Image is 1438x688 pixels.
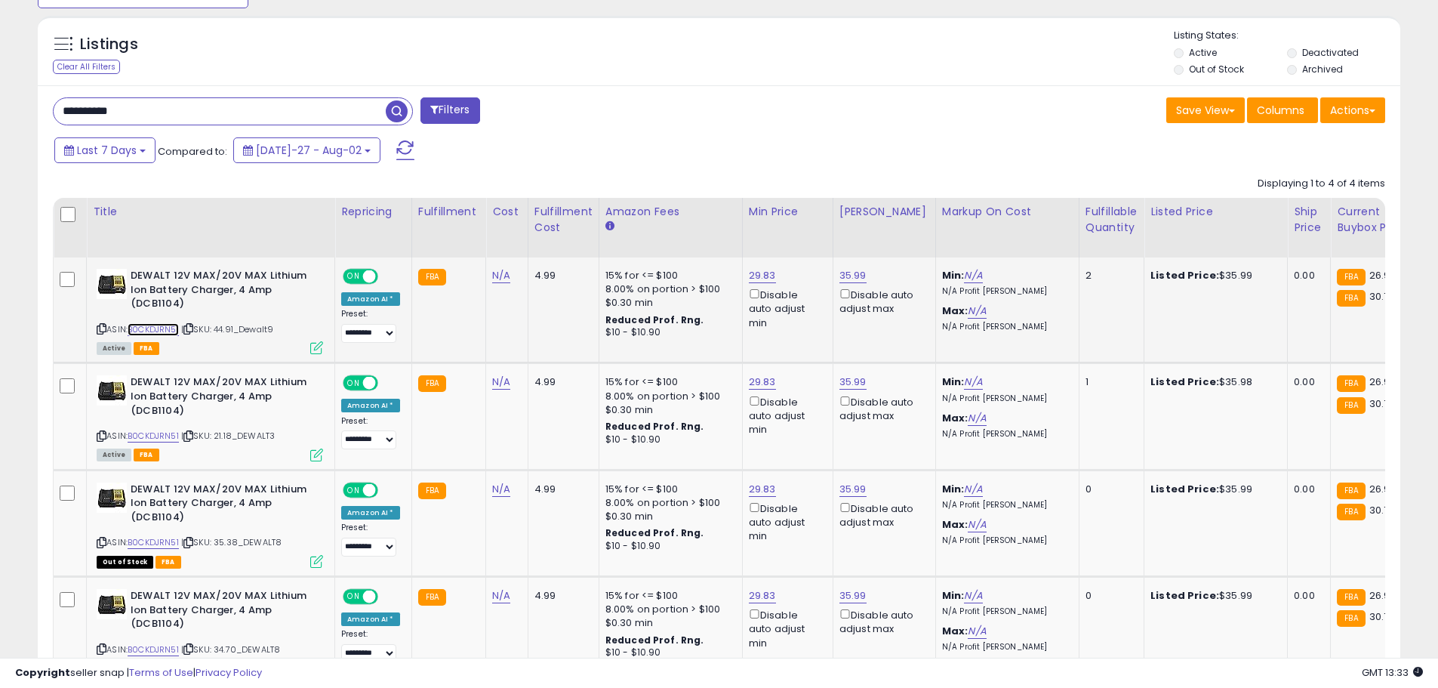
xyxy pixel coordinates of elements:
div: Preset: [341,523,400,557]
div: Disable auto adjust min [749,500,821,544]
img: 410N2E-0hZL._SL40_.jpg [97,269,127,299]
small: FBA [1337,610,1365,627]
strong: Copyright [15,665,70,680]
div: Disable auto adjust max [839,286,924,316]
span: FBA [134,449,159,461]
b: Max: [942,304,968,318]
h5: Listings [80,34,138,55]
div: Disable auto adjust max [839,606,924,636]
span: FBA [156,556,181,569]
span: OFF [376,591,400,603]
div: Fulfillable Quantity [1085,204,1138,236]
a: 35.99 [839,482,867,497]
img: 410N2E-0hZL._SL40_.jpg [97,375,127,406]
b: Min: [942,375,965,389]
a: 35.99 [839,268,867,283]
span: 26.99 [1369,375,1396,389]
span: All listings that are currently out of stock and unavailable for purchase on Amazon [97,556,153,569]
span: Columns [1257,103,1304,118]
span: FBA [134,342,159,355]
b: DEWALT 12V MAX/20V MAX Lithium Ion Battery Charger, 4 Amp (DCB1104) [131,483,314,529]
div: 1 [1085,375,1132,389]
div: $35.99 [1150,589,1276,603]
a: 29.83 [749,588,776,603]
b: Reduced Prof. Rng. [605,420,704,433]
span: [DATE]-27 - Aug-02 [256,143,362,158]
a: N/A [968,304,986,319]
div: $10 - $10.90 [605,326,731,339]
span: Last 7 Days [77,143,137,158]
small: FBA [1337,290,1365,307]
div: $10 - $10.90 [605,540,731,553]
div: 8.00% on portion > $100 [605,390,731,403]
small: FBA [418,375,446,392]
button: Filters [420,97,479,124]
button: Last 7 Days [54,137,156,163]
b: Listed Price: [1150,268,1219,282]
p: N/A Profit [PERSON_NAME] [942,322,1067,332]
div: Cost [492,204,522,220]
p: N/A Profit [PERSON_NAME] [942,606,1067,617]
div: 2 [1085,269,1132,282]
a: B0CKDJRN51 [128,536,179,549]
div: 0.00 [1294,589,1319,603]
p: Listing States: [1174,29,1400,43]
b: Reduced Prof. Rng. [605,634,704,646]
label: Deactivated [1302,46,1359,59]
b: Listed Price: [1150,588,1219,603]
small: FBA [418,589,446,606]
div: 15% for <= $100 [605,483,731,496]
small: FBA [1337,375,1365,392]
div: 15% for <= $100 [605,375,731,389]
a: N/A [964,375,982,390]
p: N/A Profit [PERSON_NAME] [942,286,1067,297]
a: 35.99 [839,375,867,390]
a: N/A [492,268,510,283]
div: 15% for <= $100 [605,589,731,603]
a: 29.83 [749,268,776,283]
div: Preset: [341,416,400,450]
a: Privacy Policy [196,665,262,680]
b: Max: [942,517,968,532]
div: Fulfillment Cost [534,204,593,236]
a: N/A [968,624,986,639]
div: $0.30 min [605,616,731,630]
div: Disable auto adjust max [839,393,924,423]
p: N/A Profit [PERSON_NAME] [942,535,1067,546]
img: 410N2E-0hZL._SL40_.jpg [97,483,127,513]
p: N/A Profit [PERSON_NAME] [942,642,1067,653]
span: 2025-08-10 13:33 GMT [1362,665,1423,680]
b: Listed Price: [1150,482,1219,496]
div: 8.00% on portion > $100 [605,603,731,616]
div: ASIN: [97,483,323,566]
span: ON [344,377,363,390]
b: DEWALT 12V MAX/20V MAX Lithium Ion Battery Charger, 4 Amp (DCB1104) [131,269,314,315]
div: Repricing [341,204,405,220]
span: | SKU: 35.38_DEWALT8 [181,536,282,548]
b: Reduced Prof. Rng. [605,526,704,539]
button: Actions [1320,97,1385,123]
div: 4.99 [534,375,587,389]
div: $35.99 [1150,483,1276,496]
div: Current Buybox Price [1337,204,1415,236]
div: Preset: [341,309,400,343]
div: 0.00 [1294,375,1319,389]
a: N/A [492,482,510,497]
a: 29.83 [749,375,776,390]
label: Out of Stock [1189,63,1244,76]
a: N/A [964,268,982,283]
div: 0.00 [1294,483,1319,496]
a: N/A [964,482,982,497]
span: ON [344,591,363,603]
div: Displaying 1 to 4 of 4 items [1258,177,1385,191]
span: OFF [376,483,400,496]
a: N/A [968,411,986,426]
div: Title [93,204,328,220]
small: Amazon Fees. [605,220,614,233]
div: seller snap | | [15,666,262,680]
p: N/A Profit [PERSON_NAME] [942,429,1067,440]
span: 26.99 [1369,268,1396,282]
small: FBA [418,483,446,499]
div: Amazon AI * [341,292,400,306]
small: FBA [1337,504,1365,520]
